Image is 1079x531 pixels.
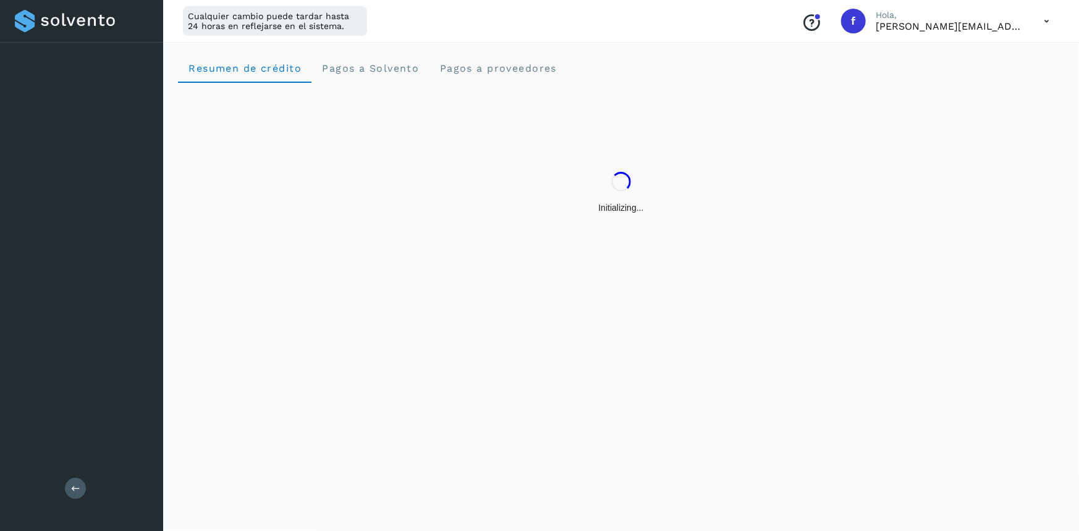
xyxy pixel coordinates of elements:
p: favio.serrano@logisticabennu.com [876,20,1024,32]
span: Pagos a Solvento [321,62,419,74]
span: Resumen de crédito [188,62,302,74]
span: Pagos a proveedores [439,62,557,74]
div: Cualquier cambio puede tardar hasta 24 horas en reflejarse en el sistema. [183,6,367,36]
p: Hola, [876,10,1024,20]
